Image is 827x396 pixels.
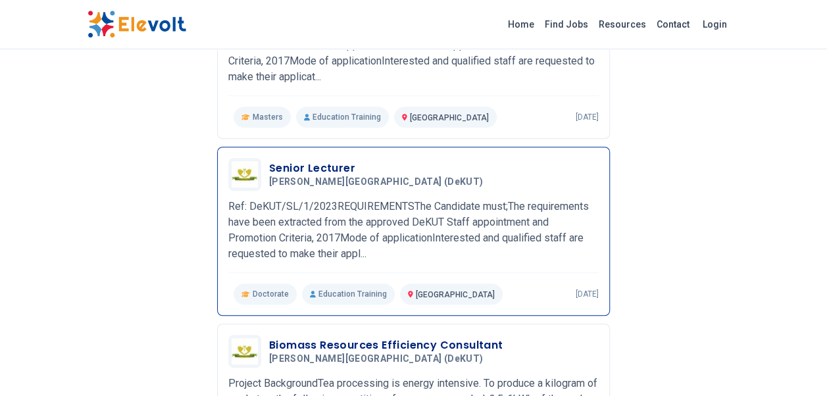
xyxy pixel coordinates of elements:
[593,14,651,35] a: Resources
[253,112,283,122] span: Masters
[576,289,599,299] p: [DATE]
[416,290,495,299] span: [GEOGRAPHIC_DATA]
[269,337,503,353] h3: Biomass Resources Efficiency Consultant
[269,161,488,176] h3: Senior Lecturer
[269,353,483,365] span: [PERSON_NAME][GEOGRAPHIC_DATA] (DeKUT)
[269,176,483,188] span: [PERSON_NAME][GEOGRAPHIC_DATA] (DeKUT)
[232,338,258,364] img: DEDAN KIMATHI UNIVERSITY OF TECHNOLOGY (DeKUT)
[253,289,289,299] span: Doctorate
[503,14,539,35] a: Home
[296,107,389,128] p: Education Training
[410,113,489,122] span: [GEOGRAPHIC_DATA]
[228,199,599,262] p: Ref: DeKUT/SL/1/2023REQUIREMENTSThe Candidate must;The requirements have been extracted from the ...
[232,161,258,187] img: DEDAN KIMATHI UNIVERSITY OF TECHNOLOGY (DeKUT)
[695,11,735,37] a: Login
[539,14,593,35] a: Find Jobs
[761,333,827,396] iframe: Chat Widget
[228,22,599,85] p: Ref: DeKUT/SL/3/2023REQUIREMENTSThe candidateORThe requirements have been extracted from the appr...
[302,284,395,305] p: Education Training
[228,158,599,305] a: DEDAN KIMATHI UNIVERSITY OF TECHNOLOGY (DeKUT)Senior Lecturer[PERSON_NAME][GEOGRAPHIC_DATA] (DeKU...
[651,14,695,35] a: Contact
[88,11,186,38] img: Elevolt
[576,112,599,122] p: [DATE]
